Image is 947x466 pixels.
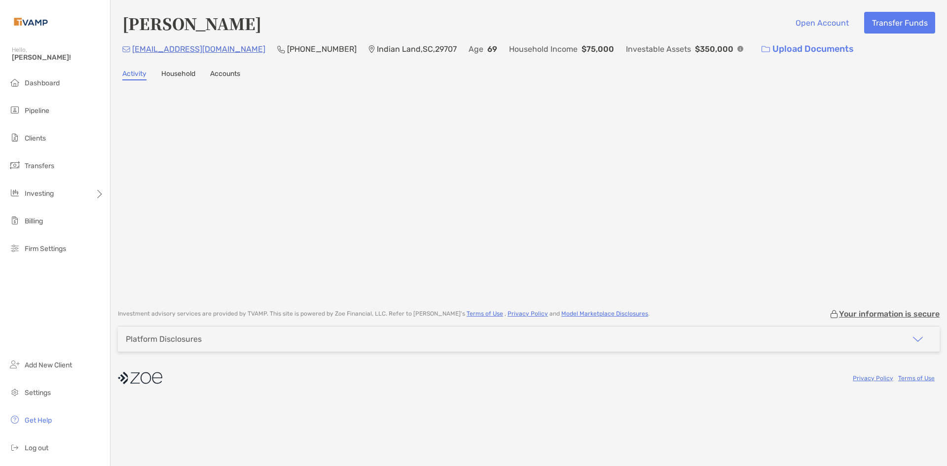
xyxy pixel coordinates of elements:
p: Investment advisory services are provided by TVAMP . This site is powered by Zoe Financial, LLC. ... [118,310,650,318]
img: investing icon [9,187,21,199]
button: Transfer Funds [864,12,935,34]
img: Phone Icon [277,45,285,53]
p: [PHONE_NUMBER] [287,43,357,55]
p: [EMAIL_ADDRESS][DOMAIN_NAME] [132,43,265,55]
div: Platform Disclosures [126,334,202,344]
span: Clients [25,134,46,143]
img: transfers icon [9,159,21,171]
img: Email Icon [122,46,130,52]
a: Privacy Policy [853,375,893,382]
button: Open Account [788,12,856,34]
a: Terms of Use [898,375,935,382]
a: Activity [122,70,146,80]
p: Your information is secure [839,309,940,319]
img: dashboard icon [9,76,21,88]
img: Info Icon [737,46,743,52]
span: Dashboard [25,79,60,87]
img: get-help icon [9,414,21,426]
a: Privacy Policy [508,310,548,317]
span: Get Help [25,416,52,425]
span: Firm Settings [25,245,66,253]
span: Settings [25,389,51,397]
span: Add New Client [25,361,72,369]
p: Age [469,43,483,55]
p: $350,000 [695,43,733,55]
img: billing icon [9,215,21,226]
span: Pipeline [25,107,49,115]
a: Terms of Use [467,310,503,317]
img: icon arrow [912,333,924,345]
p: Indian Land , SC , 29707 [377,43,457,55]
span: Transfers [25,162,54,170]
p: $75,000 [582,43,614,55]
img: add_new_client icon [9,358,21,370]
p: Investable Assets [626,43,691,55]
img: Zoe Logo [12,4,50,39]
h4: [PERSON_NAME] [122,12,261,35]
span: Investing [25,189,54,198]
a: Upload Documents [755,38,860,60]
img: button icon [762,46,770,53]
p: 69 [487,43,497,55]
span: [PERSON_NAME]! [12,53,104,62]
img: firm-settings icon [9,242,21,254]
img: company logo [118,367,162,389]
img: Location Icon [368,45,375,53]
img: clients icon [9,132,21,143]
a: Model Marketplace Disclosures [561,310,648,317]
a: Household [161,70,195,80]
a: Accounts [210,70,240,80]
img: pipeline icon [9,104,21,116]
span: Billing [25,217,43,225]
img: settings icon [9,386,21,398]
p: Household Income [509,43,578,55]
img: logout icon [9,441,21,453]
span: Log out [25,444,48,452]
